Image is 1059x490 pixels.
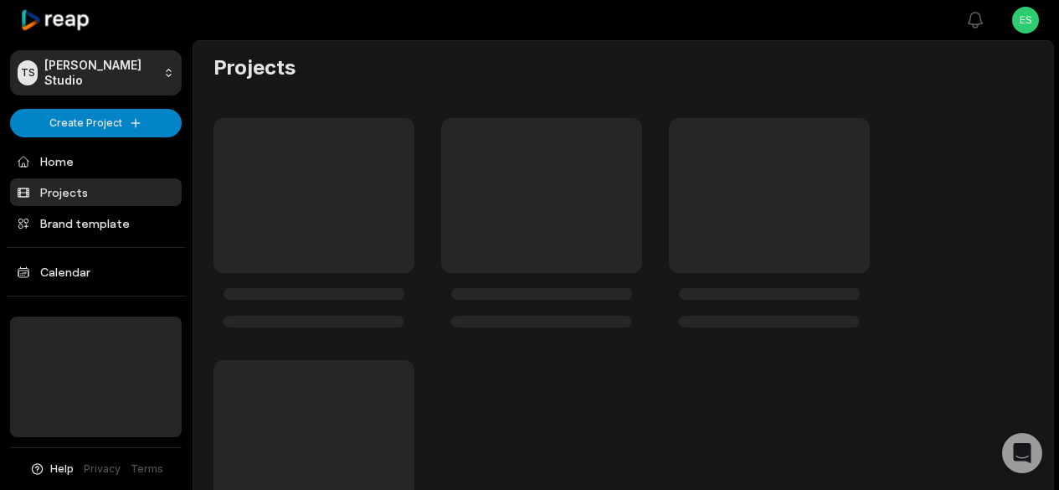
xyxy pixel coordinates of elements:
[44,58,157,88] p: [PERSON_NAME] Studio
[18,60,38,85] div: TS
[213,54,296,81] h2: Projects
[10,109,182,137] button: Create Project
[29,462,74,477] button: Help
[10,209,182,237] a: Brand template
[131,462,163,477] a: Terms
[10,258,182,286] a: Calendar
[84,462,121,477] a: Privacy
[10,147,182,175] a: Home
[1002,433,1042,473] div: Open Intercom Messenger
[50,462,74,477] span: Help
[10,178,182,206] a: Projects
